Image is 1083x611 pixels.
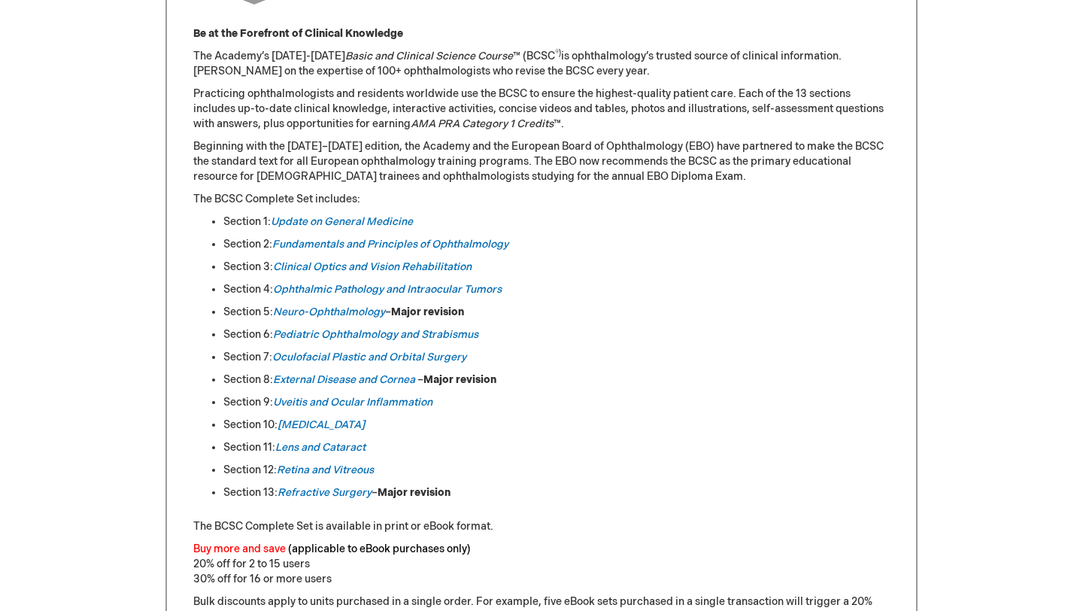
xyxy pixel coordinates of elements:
[223,440,890,455] li: Section 11:
[423,373,496,386] strong: Major revision
[273,373,415,386] a: External Disease and Cornea
[273,305,385,318] a: Neuro-Ophthalmology
[193,543,286,555] font: Buy more and save
[272,238,508,251] a: Fundamentals and Principles of Ophthalmology
[275,441,366,454] a: Lens and Cataract
[278,418,365,431] a: [MEDICAL_DATA]
[272,351,466,363] a: Oculofacial Plastic and Orbital Surgery
[223,282,890,297] li: Section 4:
[193,49,890,79] p: The Academy’s [DATE]-[DATE] ™ (BCSC is ophthalmology’s trusted source of clinical information. [P...
[223,418,890,433] li: Section 10:
[273,260,472,273] a: Clinical Optics and Vision Rehabilitation
[273,328,478,341] a: Pediatric Ophthalmology and Strabismus
[193,542,890,587] p: 20% off for 2 to 15 users 30% off for 16 or more users
[223,327,890,342] li: Section 6:
[277,464,374,476] a: Retina and Vitreous
[411,117,554,130] em: AMA PRA Category 1 Credits
[345,50,513,62] em: Basic and Clinical Science Course
[223,463,890,478] li: Section 12:
[193,139,890,184] p: Beginning with the [DATE]–[DATE] edition, the Academy and the European Board of Ophthalmology (EB...
[193,87,890,132] p: Practicing ophthalmologists and residents worldwide use the BCSC to ensure the highest-quality pa...
[223,305,890,320] li: Section 5: –
[273,396,432,409] a: Uveitis and Ocular Inflammation
[223,237,890,252] li: Section 2:
[193,192,890,207] p: The BCSC Complete Set includes:
[193,27,403,40] strong: Be at the Forefront of Clinical Knowledge
[273,283,502,296] a: Ophthalmic Pathology and Intraocular Tumors
[378,486,450,499] strong: Major revision
[223,485,890,500] li: Section 13: –
[271,215,413,228] a: Update on General Medicine
[193,519,890,534] p: The BCSC Complete Set is available in print or eBook format.
[555,49,561,58] sup: ®)
[391,305,464,318] strong: Major revision
[223,260,890,275] li: Section 3:
[223,214,890,230] li: Section 1:
[223,395,890,410] li: Section 9:
[223,350,890,365] li: Section 7:
[223,372,890,388] li: Section 8: –
[278,486,372,499] a: Refractive Surgery
[288,543,471,555] font: (applicable to eBook purchases only)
